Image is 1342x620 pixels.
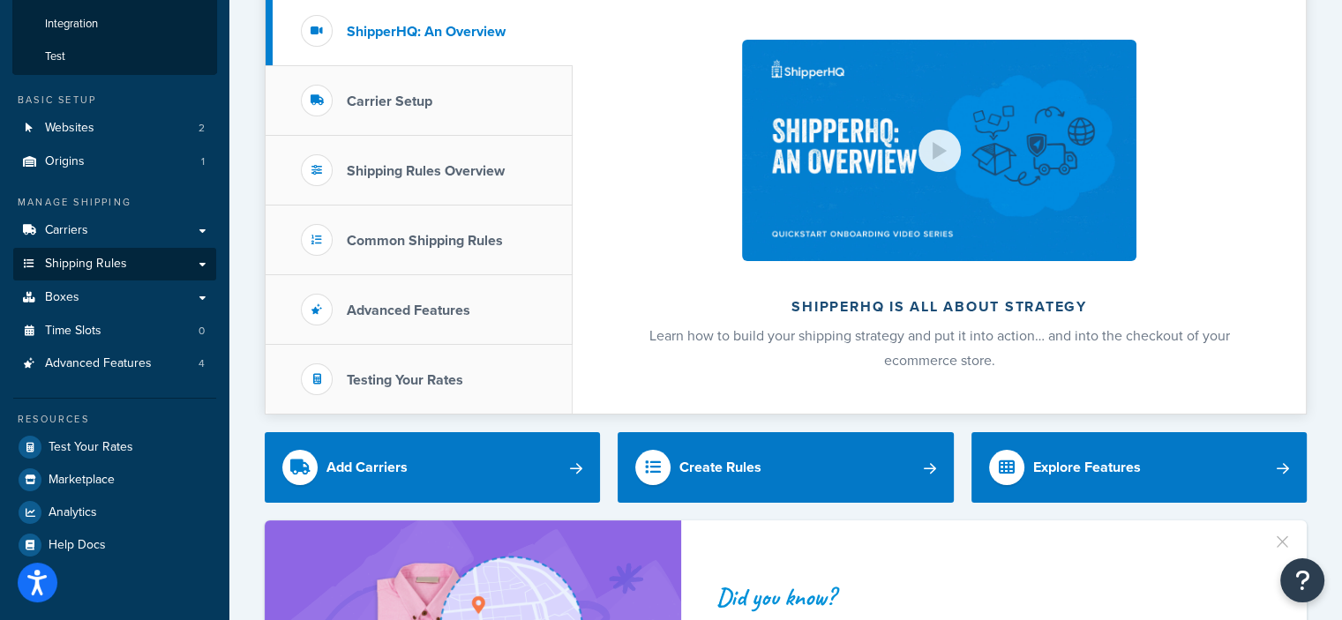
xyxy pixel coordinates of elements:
[13,529,216,561] a: Help Docs
[619,299,1259,315] h2: ShipperHQ is all about strategy
[13,214,216,247] a: Carriers
[49,505,97,520] span: Analytics
[13,497,216,528] a: Analytics
[45,49,65,64] span: Test
[12,8,217,41] li: Integration
[45,223,88,238] span: Carriers
[13,248,216,280] a: Shipping Rules
[13,315,216,347] li: Time Slots
[618,432,953,503] a: Create Rules
[13,112,216,145] li: Websites
[1280,558,1324,602] button: Open Resource Center
[45,257,127,272] span: Shipping Rules
[971,432,1307,503] a: Explore Features
[347,163,505,179] h3: Shipping Rules Overview
[45,121,94,136] span: Websites
[199,356,205,371] span: 4
[13,281,216,314] a: Boxes
[347,372,463,388] h3: Testing Your Rates
[199,121,205,136] span: 2
[13,347,216,380] a: Advanced Features4
[13,431,216,463] a: Test Your Rates
[13,112,216,145] a: Websites2
[742,40,1136,261] img: ShipperHQ is all about strategy
[13,315,216,347] a: Time Slots0
[13,195,216,210] div: Manage Shipping
[12,41,217,73] li: Test
[679,455,761,480] div: Create Rules
[347,303,470,318] h3: Advanced Features
[45,324,101,339] span: Time Slots
[45,356,152,371] span: Advanced Features
[326,455,408,480] div: Add Carriers
[13,347,216,380] li: Advanced Features
[347,24,506,40] h3: ShipperHQ: An Overview
[13,464,216,496] a: Marketplace
[265,432,600,503] a: Add Carriers
[49,440,133,455] span: Test Your Rates
[45,17,98,32] span: Integration
[13,146,216,178] a: Origins1
[13,146,216,178] li: Origins
[49,473,115,488] span: Marketplace
[45,290,79,305] span: Boxes
[199,324,205,339] span: 0
[716,585,1264,609] div: Did you know?
[13,93,216,108] div: Basic Setup
[13,412,216,427] div: Resources
[1033,455,1141,480] div: Explore Features
[347,93,432,109] h3: Carrier Setup
[45,154,85,169] span: Origins
[347,233,503,249] h3: Common Shipping Rules
[649,325,1230,370] span: Learn how to build your shipping strategy and put it into action… and into the checkout of your e...
[49,538,106,553] span: Help Docs
[201,154,205,169] span: 1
